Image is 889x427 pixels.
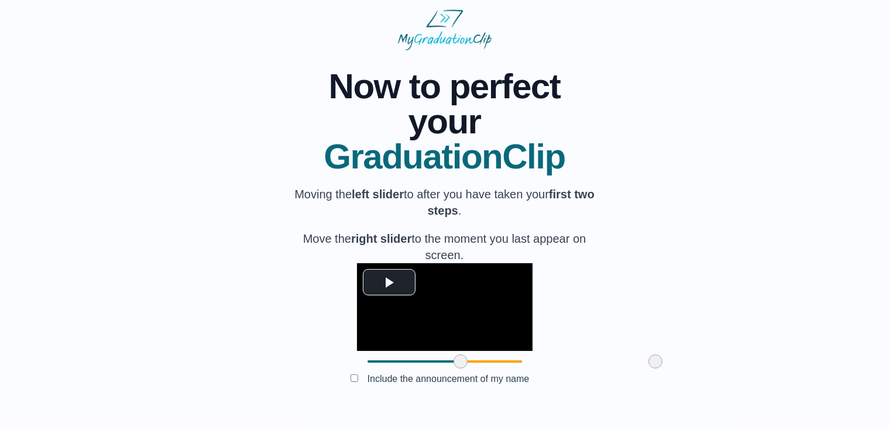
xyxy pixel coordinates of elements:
[290,186,599,219] p: Moving the to after you have taken your .
[351,232,411,245] b: right slider
[398,9,492,50] img: MyGraduationClip
[290,139,599,174] span: GraduationClip
[358,369,539,388] label: Include the announcement of my name
[352,188,404,201] b: left slider
[290,69,599,139] span: Now to perfect your
[357,263,533,351] div: Video Player
[363,269,416,295] button: Play Video
[290,230,599,263] p: Move the to the moment you last appear on screen.
[428,188,595,217] b: first two steps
